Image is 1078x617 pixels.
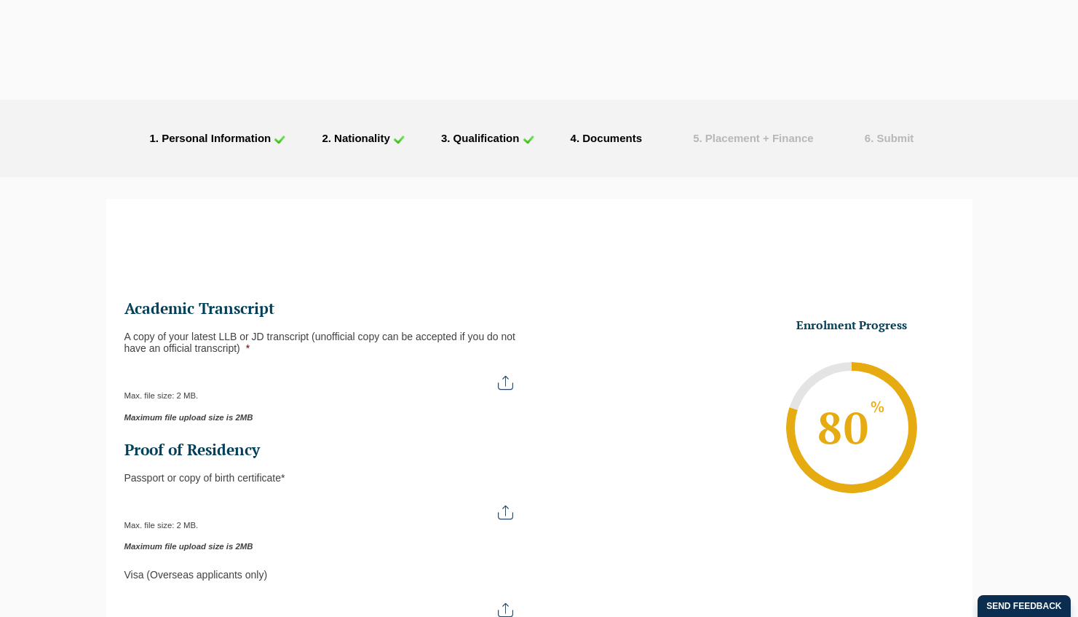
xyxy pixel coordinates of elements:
[699,132,813,144] span: . Placement + Finance
[865,132,871,144] span: 6
[150,132,156,144] span: 1
[571,132,576,144] span: 4
[523,135,534,144] img: check_icon
[124,509,210,530] span: Max. file size: 2 MB.
[871,132,913,144] span: . Submit
[441,132,447,144] span: 3
[124,472,528,484] div: Passport or copy of birth certificate*
[156,132,271,144] span: . Personal Information
[124,440,528,460] h2: Proof of Residency
[124,380,210,400] span: Max. file size: 2 MB.
[328,132,390,144] span: . Nationality
[124,542,516,551] span: Maximum file upload size is 2MB
[322,132,328,144] span: 2
[274,135,285,144] img: check_icon
[124,299,528,319] h2: Academic Transcript
[870,401,886,415] sup: %
[693,132,699,144] span: 5
[815,398,888,457] span: 80
[124,413,516,423] span: Maximum file upload size is 2MB
[761,318,943,333] h3: Enrolment Progress
[393,135,405,144] img: check_icon
[447,132,519,144] span: . Qualification
[124,569,528,581] div: Visa (Overseas applicants only)
[124,331,528,354] label: A copy of your latest LLB or JD transcript (unofficial copy can be accepted if you do not have an...
[576,132,642,144] span: . Documents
